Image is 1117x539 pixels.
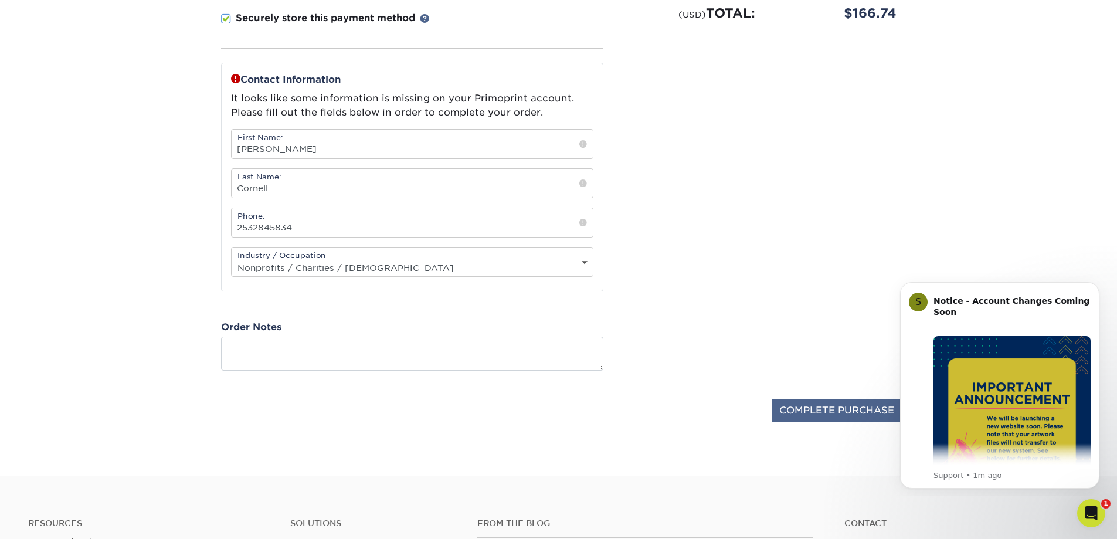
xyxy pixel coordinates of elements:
span: 1 [1101,499,1111,509]
iframe: Google Customer Reviews [3,503,100,535]
h4: Resources [28,518,273,528]
h4: From the Blog [477,518,813,528]
iframe: Intercom notifications message [882,272,1117,496]
p: Contact Information [231,73,593,87]
h4: Solutions [290,518,460,528]
div: TOTAL: [623,4,764,23]
img: DigiCert Secured Site Seal [216,399,274,434]
label: Order Notes [221,320,281,334]
a: Contact [844,518,1089,528]
div: $166.74 [764,4,905,23]
input: COMPLETE PURCHASE [772,399,902,422]
p: It looks like some information is missing on your Primoprint account. Please fill out the fields ... [231,91,593,120]
small: (USD) [678,9,706,19]
iframe: Intercom live chat [1077,499,1105,527]
p: Securely store this payment method [236,11,415,25]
